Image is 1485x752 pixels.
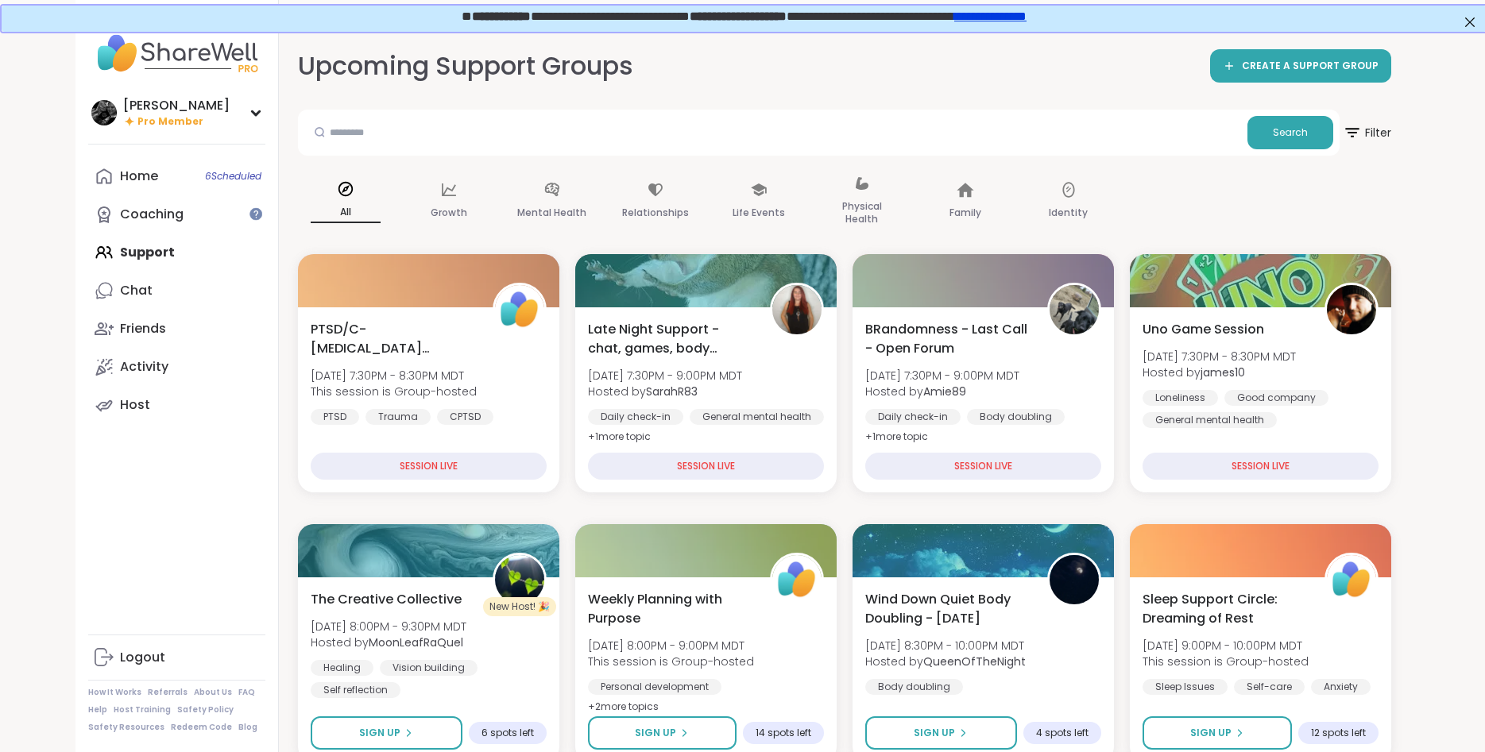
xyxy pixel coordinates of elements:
div: Friends [120,320,166,337]
a: Safety Policy [177,704,234,715]
button: Search [1247,116,1333,149]
div: Daily check-in [588,409,683,425]
div: Loneliness [1143,390,1218,406]
button: Sign Up [1143,716,1292,750]
p: Life Events [733,203,785,222]
span: 4 spots left [1036,727,1089,739]
a: Chat [88,272,265,310]
div: Good company [1224,390,1328,406]
button: Filter [1343,110,1391,156]
a: Host Training [114,704,171,715]
div: Sleep Issues [1143,679,1228,695]
span: 6 spots left [481,727,534,739]
span: Pro Member [137,115,203,129]
b: QueenOfTheNight [923,654,1026,669]
div: Body doubling [865,679,963,695]
span: Sign Up [635,726,676,740]
span: Hosted by [588,384,742,399]
span: [DATE] 7:30PM - 8:30PM MDT [1143,349,1296,364]
div: PTSD [311,409,359,425]
a: Friends [88,310,265,348]
a: Help [88,704,107,715]
b: james10 [1201,364,1245,380]
b: SarahR83 [646,384,698,399]
span: Weekly Planning with Purpose [588,590,752,628]
span: Sign Up [914,726,955,740]
img: james10 [1327,285,1376,334]
span: Sign Up [359,726,400,740]
span: Hosted by [1143,364,1296,380]
div: SESSION LIVE [865,453,1101,480]
a: Host [88,386,265,424]
a: FAQ [238,687,255,698]
p: Growth [431,203,467,222]
a: Activity [88,348,265,386]
div: Host [120,396,150,414]
div: Home [120,168,158,185]
div: Chat [120,282,153,299]
span: Wind Down Quiet Body Doubling - [DATE] [865,590,1030,628]
span: Hosted by [865,654,1026,669]
span: [DATE] 8:30PM - 10:00PM MDT [865,638,1026,654]
span: CREATE A SUPPORT GROUP [1242,60,1379,73]
span: BRandomness - Last Call - Open Forum [865,320,1030,358]
div: Coaching [120,206,184,223]
h2: Upcoming Support Groups [298,48,646,84]
div: Logout [120,649,165,666]
span: 6 Scheduled [205,170,261,183]
div: Trauma [365,409,431,425]
img: SarahR83 [772,285,822,334]
iframe: Spotlight [249,207,262,220]
div: SESSION LIVE [588,453,824,480]
span: 12 spots left [1311,727,1366,739]
span: [DATE] 7:30PM - 9:00PM MDT [865,368,1019,384]
img: QueenOfTheNight [1050,555,1099,604]
img: ShareWell [772,555,822,604]
span: Search [1273,125,1308,140]
button: Sign Up [865,716,1017,750]
a: Safety Resources [88,722,164,733]
div: Self-care [1234,679,1305,695]
button: Sign Up [311,716,462,750]
span: [DATE] 8:00PM - 9:30PM MDT [311,619,466,634]
span: This session is Group-hosted [311,384,477,399]
div: Activity [120,358,168,376]
a: Redeem Code [171,722,232,733]
div: CPTSD [437,409,493,425]
b: Amie89 [923,384,966,399]
span: Sleep Support Circle: Dreaming of Rest [1143,590,1307,628]
img: Alan_N [91,100,117,125]
div: Vision building [380,660,478,676]
p: Identity [1049,203,1088,222]
div: [PERSON_NAME] [123,97,230,114]
img: Amie89 [1050,285,1099,334]
button: Sign Up [588,716,737,750]
a: About Us [194,687,232,698]
div: General mental health [690,409,824,425]
img: ShareWell [495,285,544,334]
p: Physical Health [827,197,897,229]
span: This session is Group-hosted [1143,654,1309,669]
a: Blog [238,722,257,733]
span: Late Night Support - chat, games, body double [588,320,752,358]
span: The Creative Collective [311,590,462,609]
span: [DATE] 8:00PM - 9:00PM MDT [588,638,754,654]
span: PTSD/C-[MEDICAL_DATA] Support Group [311,320,475,358]
div: SESSION LIVE [311,453,547,480]
span: 14 spots left [756,727,811,739]
p: Family [949,203,981,222]
span: [DATE] 9:00PM - 10:00PM MDT [1143,638,1309,654]
p: Relationships [622,203,689,222]
span: Hosted by [865,384,1019,399]
div: Healing [311,660,373,676]
span: This session is Group-hosted [588,654,754,669]
span: Filter [1343,114,1391,152]
img: MoonLeafRaQuel [495,555,544,604]
div: Daily check-in [865,409,961,425]
p: All [311,202,381,223]
p: Mental Health [517,203,586,222]
iframe: Spotlight [628,68,640,81]
span: Hosted by [311,634,466,650]
div: Personal development [588,679,721,695]
span: [DATE] 7:30PM - 9:00PM MDT [588,368,742,384]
